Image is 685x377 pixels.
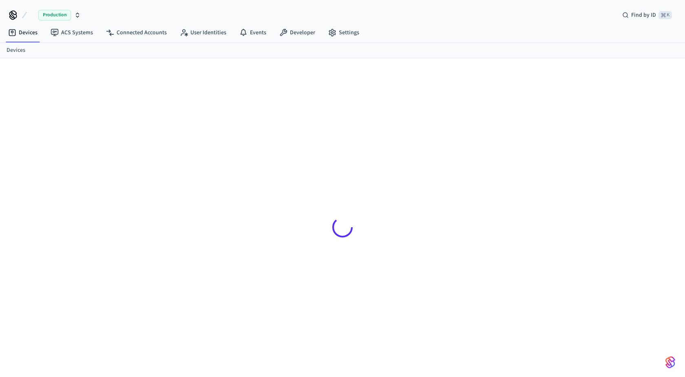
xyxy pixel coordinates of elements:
a: Devices [2,25,44,40]
span: Find by ID [631,11,656,19]
a: Developer [273,25,322,40]
a: Settings [322,25,366,40]
a: Events [233,25,273,40]
a: User Identities [173,25,233,40]
a: Devices [7,46,25,55]
span: Production [38,10,71,20]
img: SeamLogoGradient.69752ec5.svg [665,356,675,369]
a: ACS Systems [44,25,99,40]
span: ⌘ K [658,11,672,19]
a: Connected Accounts [99,25,173,40]
div: Find by ID⌘ K [616,8,678,22]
